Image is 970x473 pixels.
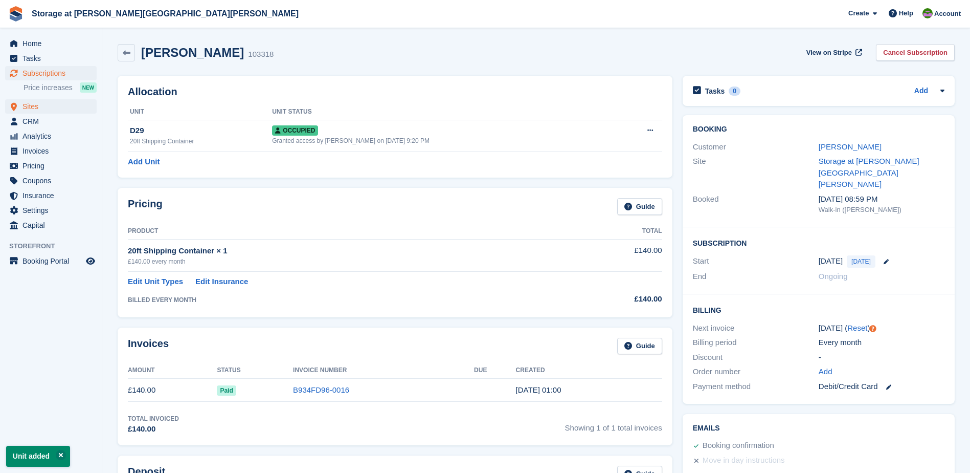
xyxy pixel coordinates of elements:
[5,144,97,158] a: menu
[847,324,867,332] a: Reset
[128,156,160,168] a: Add Unit
[195,276,248,288] a: Edit Insurance
[819,322,944,334] div: [DATE] ( )
[80,82,97,93] div: NEW
[22,99,84,114] span: Sites
[562,239,662,271] td: £140.00
[141,46,244,59] h2: [PERSON_NAME]
[5,203,97,218] a: menu
[868,324,877,333] div: Tooltip anchor
[9,241,102,251] span: Storefront
[128,379,217,402] td: £140.00
[128,276,183,288] a: Edit Unit Types
[22,218,84,232] span: Capital
[128,338,169,355] h2: Invoices
[128,295,562,305] div: BILLED EVERY MONTH
[729,87,740,96] div: 0
[293,362,474,379] th: Invoice Number
[22,114,84,128] span: CRM
[819,352,944,363] div: -
[693,255,819,268] div: Start
[848,8,869,18] span: Create
[128,198,163,215] h2: Pricing
[22,174,84,188] span: Coupons
[565,414,662,435] span: Showing 1 of 1 total invoices
[22,66,84,80] span: Subscriptions
[22,254,84,268] span: Booking Portal
[5,129,97,143] a: menu
[24,82,97,93] a: Price increases NEW
[693,322,819,334] div: Next invoice
[693,366,819,378] div: Order number
[819,366,832,378] a: Add
[5,218,97,232] a: menu
[128,245,562,257] div: 20ft Shipping Container × 1
[128,86,662,98] h2: Allocation
[128,414,179,423] div: Total Invoiced
[693,193,819,215] div: Booked
[22,36,84,51] span: Home
[806,48,852,58] span: View on Stripe
[272,136,615,145] div: Granted access by [PERSON_NAME] on [DATE] 9:20 PM
[802,44,864,61] a: View on Stripe
[876,44,955,61] a: Cancel Subscription
[705,87,725,96] h2: Tasks
[819,157,919,188] a: Storage at [PERSON_NAME][GEOGRAPHIC_DATA][PERSON_NAME]
[5,66,97,80] a: menu
[819,193,944,205] div: [DATE] 08:59 PM
[128,257,562,266] div: £140.00 every month
[819,205,944,215] div: Walk-in ([PERSON_NAME])
[693,238,944,248] h2: Subscription
[693,141,819,153] div: Customer
[693,337,819,349] div: Billing period
[693,305,944,315] h2: Billing
[516,362,662,379] th: Created
[128,362,217,379] th: Amount
[474,362,516,379] th: Due
[562,293,662,305] div: £140.00
[130,125,272,137] div: D29
[516,385,561,394] time: 2025-08-27 00:00:07 UTC
[128,223,562,240] th: Product
[5,51,97,66] a: menu
[22,144,84,158] span: Invoices
[5,188,97,203] a: menu
[934,9,961,19] span: Account
[922,8,933,18] img: Mark Spendlove
[693,271,819,283] div: End
[22,129,84,143] span: Analytics
[272,125,318,136] span: Occupied
[693,125,944,134] h2: Booking
[128,423,179,435] div: £140.00
[693,381,819,393] div: Payment method
[693,156,819,190] div: Site
[819,255,843,267] time: 2025-08-27 00:00:00 UTC
[617,198,662,215] a: Guide
[24,83,73,93] span: Price increases
[5,114,97,128] a: menu
[22,51,84,66] span: Tasks
[562,223,662,240] th: Total
[22,159,84,173] span: Pricing
[84,255,97,267] a: Preview store
[5,99,97,114] a: menu
[703,455,785,467] div: Move in day instructions
[899,8,913,18] span: Help
[5,254,97,268] a: menu
[128,104,272,120] th: Unit
[272,104,615,120] th: Unit Status
[248,49,274,60] div: 103318
[22,203,84,218] span: Settings
[6,446,70,467] p: Unit added
[5,36,97,51] a: menu
[693,352,819,363] div: Discount
[617,338,662,355] a: Guide
[847,255,875,268] span: [DATE]
[217,362,293,379] th: Status
[22,188,84,203] span: Insurance
[693,424,944,433] h2: Emails
[130,137,272,146] div: 20ft Shipping Container
[914,85,928,97] a: Add
[8,6,24,21] img: stora-icon-8386f47178a22dfd0bd8f6a31ec36ba5ce8667c1dd55bd0f319d3a0aa187defe.svg
[819,381,944,393] div: Debit/Credit Card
